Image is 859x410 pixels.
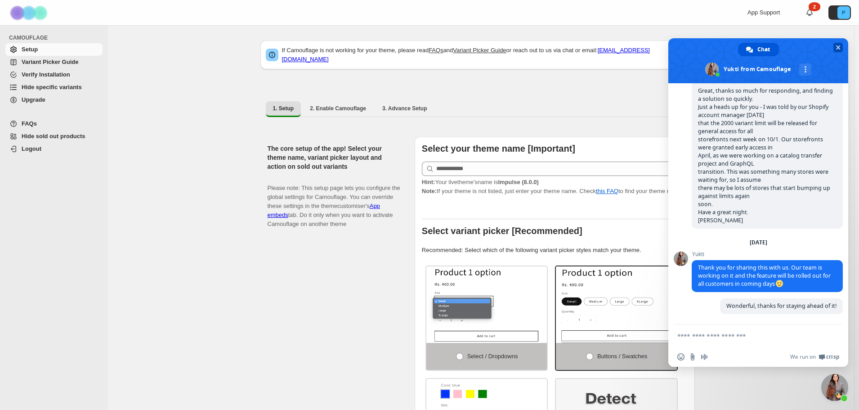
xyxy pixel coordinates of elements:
span: Setup [22,46,38,53]
a: FAQs [429,47,443,54]
span: Your live theme's name is [422,179,539,185]
strong: Impulse (8.0.0) [498,179,538,185]
span: Select / Dropdowns [467,353,518,360]
a: Verify Installation [5,68,103,81]
a: this FAQ [596,188,618,194]
span: Thank you for sharing this with us. Our team is working on it and the feature will be rolled out ... [698,264,831,288]
span: Verify Installation [22,71,70,78]
h2: The core setup of the app! Select your theme name, variant picker layout and action on sold out v... [268,144,400,171]
span: Close chat [833,43,843,52]
img: Buttons / Swatches [556,266,677,343]
strong: Note: [422,188,437,194]
span: 2. Enable Camouflage [310,105,366,112]
span: Hide specific variants [22,84,82,90]
a: Variant Picker Guide [453,47,506,54]
span: 3. Advance Setup [382,105,427,112]
span: Buttons / Swatches [597,353,647,360]
img: Select / Dropdowns [426,266,547,343]
b: Select your theme name [Important] [422,144,575,153]
p: If your theme is not listed, just enter your theme name. Check to find your theme name. [422,178,688,196]
img: Camouflage [7,0,52,25]
span: Audio message [701,353,708,360]
a: Variant Picker Guide [5,56,103,68]
span: Send a file [689,353,696,360]
p: If Camouflage is not working for your theme, please read and or reach out to us via chat or email: [282,46,689,64]
a: FAQs [5,117,103,130]
p: Recommended: Select which of the following variant picker styles match your theme. [422,246,688,255]
a: Logout [5,143,103,155]
span: 1. Setup [273,105,294,112]
span: Crisp [826,353,839,360]
b: Select variant picker [Recommended] [422,226,582,236]
span: App Support [747,9,780,16]
span: Logout [22,145,41,152]
span: FAQs [22,120,37,127]
span: Insert an emoji [677,353,685,360]
span: We run on [790,353,816,360]
div: [DATE] [750,240,767,245]
span: CAMOUFLAGE [9,34,103,41]
a: 2 [805,8,814,17]
span: Yukti [692,251,843,257]
span: Hi [PERSON_NAME], Great, thanks so much for responding, and finding a solution so quickly. Just a... [698,71,833,224]
div: Chat [738,43,779,56]
span: Wonderful, thanks for staying ahead of it! [726,302,837,310]
a: We run onCrisp [790,353,839,360]
text: P [842,10,845,15]
button: Avatar with initials P [828,5,851,20]
a: Hide sold out products [5,130,103,143]
a: Upgrade [5,94,103,106]
span: Upgrade [22,96,45,103]
div: Close chat [821,374,848,401]
a: Hide specific variants [5,81,103,94]
span: Avatar with initials P [837,6,850,19]
span: Hide sold out products [22,133,85,140]
p: Please note: This setup page lets you configure the global settings for Camouflage. You can overr... [268,175,400,229]
span: Chat [757,43,770,56]
div: More channels [799,63,811,76]
span: Variant Picker Guide [22,59,78,65]
strong: Hint: [422,179,435,185]
a: Setup [5,43,103,56]
div: 2 [809,2,820,11]
textarea: Compose your message... [677,332,819,340]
